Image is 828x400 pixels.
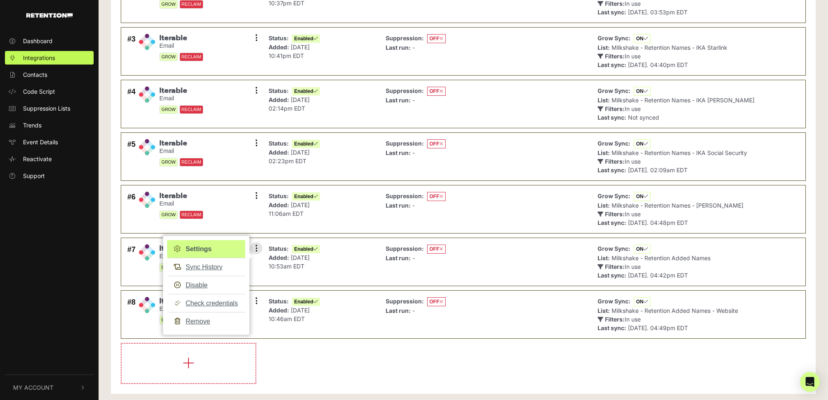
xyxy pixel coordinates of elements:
[127,192,136,227] div: #6
[634,139,651,148] span: ON
[412,44,415,51] span: -
[427,245,446,254] span: OFF
[23,121,41,129] span: Trends
[612,44,727,51] span: Milkshake - Retention Names - IKA Starlink
[159,263,178,272] span: GROW
[5,85,94,98] a: Code Script
[26,13,73,18] img: Retention.com
[628,324,688,331] span: [DATE]. 04:49pm EDT
[427,297,446,306] span: OFF
[179,210,203,219] span: RECLAIM
[5,135,94,149] a: Event Details
[167,276,245,294] a: Disable
[386,149,411,156] strong: Last run:
[127,86,136,122] div: #4
[5,118,94,132] a: Trends
[269,201,289,208] strong: Added:
[598,44,610,51] strong: List:
[628,9,688,16] span: [DATE]. 03:53pm EDT
[167,312,245,331] a: Remove
[5,34,94,48] a: Dashboard
[5,169,94,183] a: Support
[159,244,203,253] span: Iterable
[598,315,738,324] p: In use
[269,87,289,94] strong: Status:
[292,192,320,201] span: Enabled
[159,105,178,114] span: GROW
[427,192,446,201] span: OFF
[427,87,446,96] span: OFF
[269,254,310,270] span: [DATE] 10:53am EDT
[412,149,415,156] span: -
[386,140,424,147] strong: Suppression:
[612,202,743,209] span: Milkshake - Retention Names - [PERSON_NAME]
[598,245,630,252] strong: Grow Sync:
[598,324,626,331] strong: Last sync:
[386,307,411,314] strong: Last run:
[5,102,94,115] a: Suppression Lists
[269,192,289,199] strong: Status:
[127,34,136,69] div: #3
[628,114,659,121] span: Not synced
[427,139,446,148] span: OFF
[612,97,754,104] span: Milkshake - Retention Names - IKA [PERSON_NAME]
[159,253,203,260] small: Email
[612,254,711,261] span: Milkshake - Retention Added Names
[628,166,688,173] span: [DATE]. 02:09am EDT
[386,254,411,261] strong: Last run:
[386,202,411,209] strong: Last run:
[412,307,415,314] span: -
[598,202,610,209] strong: List:
[127,139,136,174] div: #5
[269,35,289,42] strong: Status:
[139,192,155,208] img: Iterable
[386,192,424,199] strong: Suppression:
[269,44,310,59] span: [DATE] 10:41pm EDT
[598,166,626,173] strong: Last sync:
[159,210,178,219] span: GROW
[13,383,53,392] span: My Account
[598,210,743,218] p: In use
[612,149,747,156] span: Milkshake - Retention Names - IKA Social Security
[127,297,136,332] div: #8
[598,104,754,113] p: In use
[159,148,203,155] small: Email
[598,307,610,314] strong: List:
[23,37,53,45] span: Dashboard
[598,157,747,166] p: In use
[167,294,245,312] a: Check credentials
[605,53,625,60] strong: Filters:
[159,34,203,43] span: Iterable
[159,305,203,312] small: Email
[269,307,310,322] span: [DATE] 10:46am EDT
[598,140,630,147] strong: Grow Sync:
[605,210,625,217] strong: Filters:
[598,114,626,121] strong: Last sync:
[598,192,630,199] strong: Grow Sync:
[159,158,178,166] span: GROW
[634,87,651,96] span: ON
[598,254,610,261] strong: List:
[159,86,203,95] span: Iterable
[23,104,70,113] span: Suppression Lists
[269,245,289,252] strong: Status:
[159,200,203,207] small: Email
[269,254,289,261] strong: Added:
[23,155,52,163] span: Reactivate
[605,263,625,270] strong: Filters:
[634,192,651,201] span: ON
[5,152,94,166] a: Reactivate
[292,245,320,253] span: Enabled
[427,34,446,43] span: OFF
[292,140,320,148] span: Enabled
[139,34,155,50] img: Iterable
[598,272,626,279] strong: Last sync:
[139,244,155,261] img: Iterable
[386,298,424,305] strong: Suppression:
[598,298,630,305] strong: Grow Sync:
[5,375,94,400] button: My Account
[634,34,651,43] span: ON
[269,149,289,156] strong: Added:
[412,97,415,104] span: -
[127,244,136,280] div: #7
